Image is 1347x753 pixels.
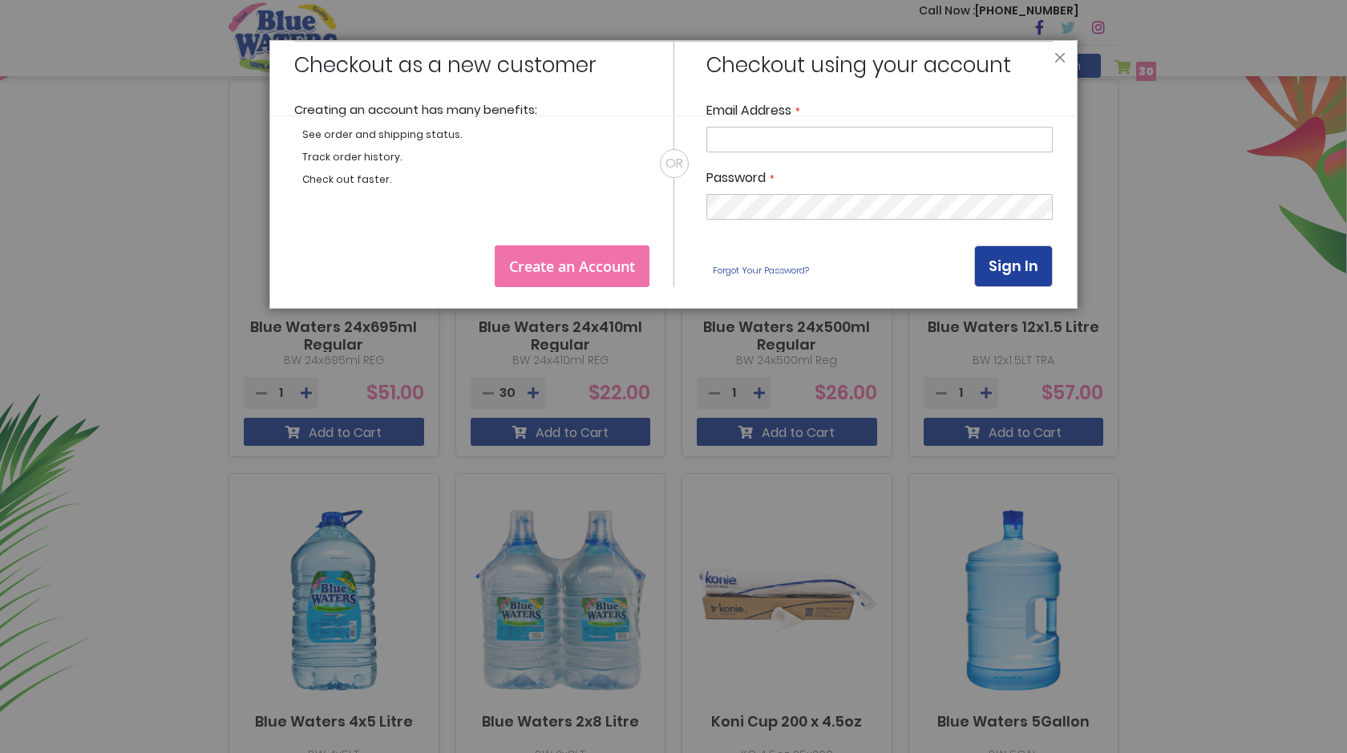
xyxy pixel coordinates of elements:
span: Sign In [989,256,1038,276]
li: See order and shipping status. [302,128,649,142]
li: Track order history. [302,150,649,164]
span: Forgot Your Password? [713,264,809,277]
button: Sign In [974,245,1053,287]
a: Forgot Your Password? [706,258,815,282]
li: Check out faster. [302,172,649,187]
span: Password [706,168,766,187]
a: Create an Account [495,245,649,287]
span: Create an Account [509,257,635,276]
